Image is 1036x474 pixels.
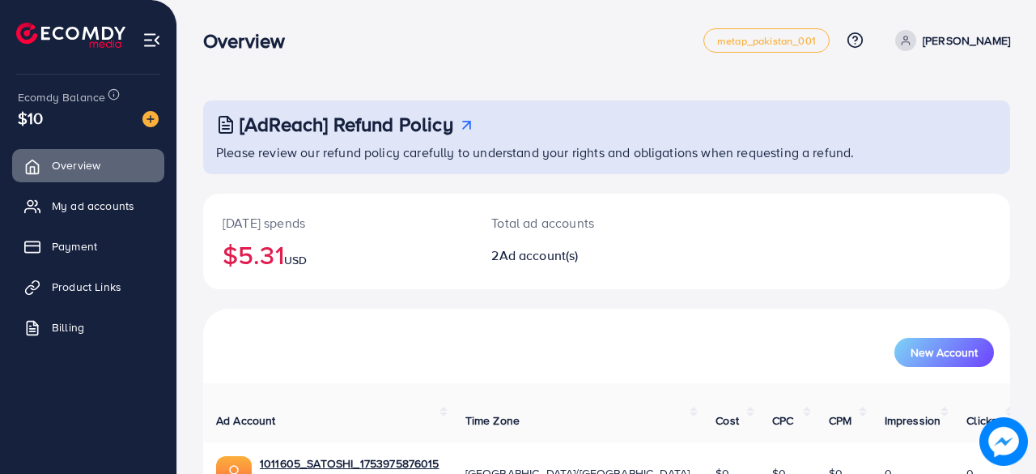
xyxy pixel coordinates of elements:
[223,239,452,270] h2: $5.31
[491,248,654,263] h2: 2
[142,31,161,49] img: menu
[465,412,520,429] span: Time Zone
[966,412,997,429] span: Clicks
[12,190,164,222] a: My ad accounts
[18,89,105,105] span: Ecomdy Balance
[499,246,579,264] span: Ad account(s)
[923,31,1010,50] p: [PERSON_NAME]
[703,28,830,53] a: metap_pakistan_001
[216,412,276,429] span: Ad Account
[18,106,43,130] span: $10
[772,412,793,429] span: CPC
[12,149,164,181] a: Overview
[715,412,739,429] span: Cost
[284,252,307,268] span: USD
[52,157,100,173] span: Overview
[829,412,851,429] span: CPM
[491,213,654,233] p: Total ad accounts
[885,412,941,429] span: Impression
[52,319,84,335] span: Billing
[717,36,816,46] span: metap_pakistan_001
[240,113,453,136] h3: [AdReach] Refund Policy
[52,279,121,295] span: Product Links
[203,29,298,53] h3: Overview
[16,23,125,48] img: logo
[52,238,97,254] span: Payment
[142,111,159,127] img: image
[979,417,1028,466] img: image
[260,455,439,472] a: 1011605_SATOSHI_1753975876015
[894,338,994,367] button: New Account
[223,213,452,233] p: [DATE] spends
[52,198,134,214] span: My ad accounts
[216,143,1000,162] p: Please review our refund policy carefully to understand your rights and obligations when requesti...
[12,271,164,303] a: Product Links
[12,311,164,344] a: Billing
[911,347,978,358] span: New Account
[12,230,164,263] a: Payment
[889,30,1010,51] a: [PERSON_NAME]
